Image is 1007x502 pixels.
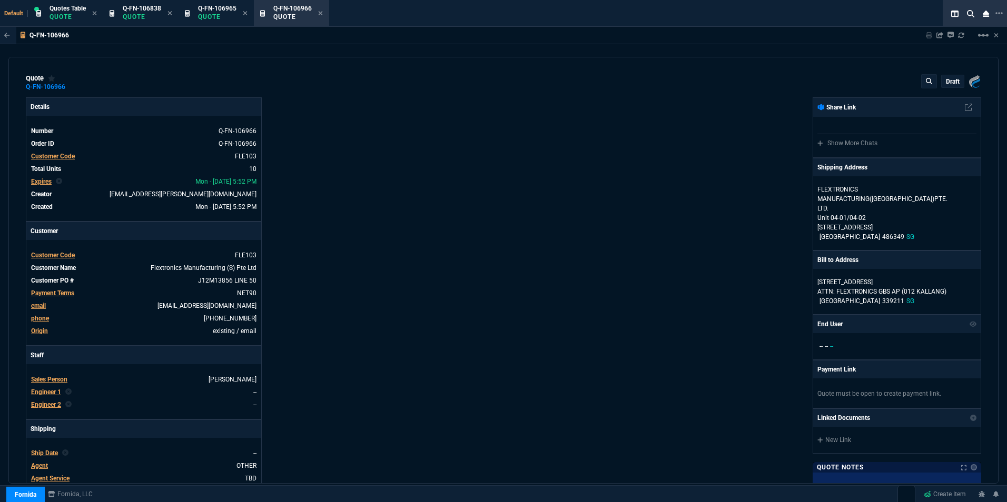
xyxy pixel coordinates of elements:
span: Q-FN-106965 [198,5,236,12]
span: Creator [31,190,52,198]
span: [GEOGRAPHIC_DATA] [820,297,880,305]
span: Order ID [31,140,54,147]
span: email [31,302,46,309]
p: Shipping Address [817,163,867,172]
span: -- [253,449,256,457]
span: 2025-10-06T17:52:57.912Z [195,178,256,185]
tr: undefined [31,202,257,212]
nx-icon: Close Tab [243,9,248,18]
a: OTHER [236,462,256,469]
span: [GEOGRAPHIC_DATA] [820,233,880,240]
a: Q-FN-106966 [26,86,65,88]
tr: undefined [31,374,257,385]
span: Customer PO # [31,277,74,284]
span: Customer Code [31,153,75,160]
nx-icon: Close Tab [92,9,97,18]
tr: See Marketplace Order [31,138,257,149]
p: Customer [26,222,261,240]
span: Agent [31,462,48,469]
nx-icon: Clear selected rep [62,448,68,458]
tr: undefined [31,387,257,397]
span: SG [906,233,914,240]
a: Origin [31,327,48,335]
span: 2025-09-22T17:52:57.912Z [195,203,256,210]
p: [STREET_ADDRESS] [817,223,976,232]
p: Details [26,98,261,116]
nx-icon: Close Tab [318,9,323,18]
tr: undefined [31,326,257,336]
p: Bill to Address [817,255,858,265]
nx-icon: Show/Hide End User to Customer [970,319,977,329]
tr: undefined [31,460,257,471]
a: NET90 [237,289,256,297]
a: J12M13856 LINE 50 [198,277,256,284]
p: End User [817,319,843,329]
p: Unit 04-01/04-02 [817,213,976,223]
span: Ship Date [31,449,58,457]
p: Share Link [817,103,856,112]
span: Total Units [31,165,61,173]
div: Add to Watchlist [48,74,55,83]
tr: undefined [31,275,257,286]
a: [EMAIL_ADDRESS][DOMAIN_NAME] [157,302,256,309]
tr: undefined [31,263,257,273]
span: Number [31,127,53,135]
tr: hongkeowflorence.chan@flex.com [31,300,257,311]
a: Hide Workbench [994,31,999,39]
tr: undefined [31,473,257,484]
nx-icon: Search [963,7,979,20]
p: Shipping [26,420,261,438]
span: Q-FN-106838 [123,5,161,12]
span: Expires [31,178,52,185]
span: Customer Name [31,264,76,272]
div: quote [26,74,55,83]
span: Customer Code [31,252,75,259]
span: Engineer 1 [31,388,61,396]
a: msbcCompanyName [45,489,96,499]
span: -- [825,343,828,350]
nx-icon: Clear selected rep [65,400,72,409]
p: Quote Notes [817,463,864,471]
nx-icon: Back to Table [4,32,10,39]
span: Q-FN-106966 [273,5,312,12]
a: TBD [245,475,256,482]
a: Show More Chats [817,139,877,147]
p: Quote [50,13,86,21]
span: FLE103 [235,252,256,259]
nx-icon: Close Workbench [979,7,993,20]
span: Payment Terms [31,289,74,297]
span: See Marketplace Order [219,127,256,135]
p: ATTN: FLEXTRONICS GBS AP (012 KALLANG) [817,287,976,296]
p: Quote [273,13,312,21]
span: phone [31,315,49,322]
a: -- [253,388,256,396]
p: Quote [198,13,236,21]
span: Engineer 2 [31,401,61,408]
tr: undefined [31,448,257,458]
span: rob.henneberger@fornida.com [110,190,256,198]
span: Default [4,10,28,17]
p: Q-FN-106966 [29,31,69,39]
nx-icon: Close Tab [167,9,172,18]
p: Payment Link [817,365,856,374]
nx-icon: Open New Tab [995,8,1003,18]
p: draft [946,77,960,86]
span: Agent Service [31,475,70,482]
span: 486349 [882,233,904,240]
tr: undefined [31,164,257,174]
tr: See Marketplace Order [31,126,257,136]
a: Flextronics Manufacturing (S) Pte Ltd [151,264,256,272]
span: Quotes Table [50,5,86,12]
tr: undefined [31,399,257,410]
a: [PERSON_NAME] [209,376,256,383]
p: Quote [123,13,161,21]
tr: +65-65076000 [31,313,257,324]
p: FLEXTRONICS MANUFACTURING([GEOGRAPHIC_DATA])PTE. LTD. [817,185,919,213]
nx-icon: Clear selected rep [56,177,62,186]
a: Create Item [920,486,970,502]
span: 339211 [882,297,904,305]
span: existing / email [213,327,256,335]
span: -- [830,343,833,350]
span: SG [906,297,914,305]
